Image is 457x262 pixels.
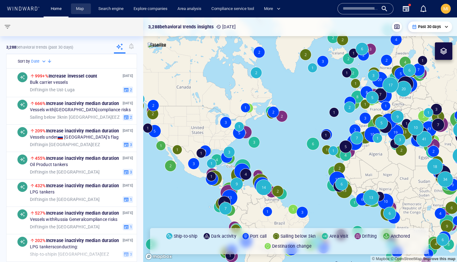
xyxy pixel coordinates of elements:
p: Past 30 days [418,24,441,30]
span: LPG tankers conducting: [30,244,78,250]
div: Past 30 days [412,24,448,30]
button: More [261,3,286,14]
p: [DATE] [123,155,133,161]
button: MI [440,2,452,15]
span: Increase in activity median duration [35,238,119,243]
button: Map [71,3,91,14]
p: Port call [250,232,267,240]
p: [DATE] [216,23,236,31]
p: [DATE] [123,73,133,79]
span: Increase in activity median duration [35,128,119,133]
span: MI [443,6,448,11]
span: 1 [129,197,132,202]
span: Increase in vessel count [35,74,97,79]
button: 3 [123,141,133,148]
p: Ship-to-ship [174,232,197,240]
span: 1 [129,224,132,230]
a: OpenStreetMap [391,257,422,261]
a: Map [73,3,88,14]
strong: 3,288 [6,45,16,50]
span: Sailing below 3kn [30,114,64,119]
img: satellite [148,42,166,49]
p: Drifting [362,232,377,240]
span: 209% [35,128,46,133]
a: Map feedback [423,257,455,261]
button: Home [46,3,66,14]
a: Search engine [96,3,126,14]
span: Drifting [30,197,45,202]
span: in the [GEOGRAPHIC_DATA] [30,197,100,202]
h6: Sort by [18,58,30,64]
p: [DATE] [123,128,133,134]
p: Anchored [391,232,410,240]
span: Drifting [30,224,45,229]
span: 432% [35,183,46,188]
button: 1 [123,223,133,230]
p: [DATE] [123,237,133,243]
p: behavioral trends (Past 30 days) [6,45,73,50]
span: in the [GEOGRAPHIC_DATA] [30,224,100,230]
span: in the Ust-Luga [30,87,75,93]
span: Vessels with [GEOGRAPHIC_DATA] compliance risks [30,107,131,113]
span: Vessels with Russia General compliance risks [30,217,117,222]
h6: Date [31,58,40,64]
span: Bulk carrier vessels [30,80,68,85]
div: Notification center [420,5,427,12]
span: 3 [129,142,132,147]
p: [DATE] [123,183,133,188]
span: More [264,5,280,12]
iframe: Chat [431,234,452,257]
span: 999+% [35,74,49,79]
p: [DATE] [123,100,133,106]
span: in the [GEOGRAPHIC_DATA] [30,169,100,175]
span: 2 [129,114,132,120]
p: Destination change [272,242,312,250]
a: Explore companies [131,3,170,14]
button: 2 [123,114,133,121]
p: 3,288 behavioral trends insights [148,23,214,31]
p: Satellite [150,41,166,49]
button: 3 [123,169,133,175]
div: Date [31,58,47,64]
span: 455% [35,156,46,161]
span: 666% [35,101,46,106]
a: Compliance service tool [209,3,257,14]
p: Area visit [329,232,348,240]
span: 2 [129,87,132,93]
span: in [GEOGRAPHIC_DATA] EEZ [30,114,120,120]
canvas: Map [143,17,457,262]
a: Mapbox [372,257,389,261]
span: Increase in activity median duration [35,101,119,106]
span: Increase in activity median duration [35,156,119,161]
a: Home [48,3,64,14]
span: 527% [35,211,46,216]
span: Drifting [30,169,45,174]
span: Drifting [30,87,45,92]
button: 2 [123,86,133,93]
span: Increase in activity median duration [35,183,119,188]
span: Oil Product tankers [30,162,68,168]
p: Sailing below 3kn [280,232,316,240]
span: 202% [35,238,46,243]
span: Vessels under [GEOGRAPHIC_DATA] 's flag [30,135,119,140]
span: 3 [129,169,132,175]
p: Dark activity [211,232,236,240]
p: [DATE] [123,210,133,216]
span: Increase in activity median duration [35,211,119,216]
span: LPG tankers [30,189,54,195]
span: in [GEOGRAPHIC_DATA] EEZ [30,142,100,147]
span: Drifting [30,142,45,147]
button: 1 [123,196,133,203]
a: Area analysis [175,3,204,14]
a: Mapbox logo [145,253,172,260]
